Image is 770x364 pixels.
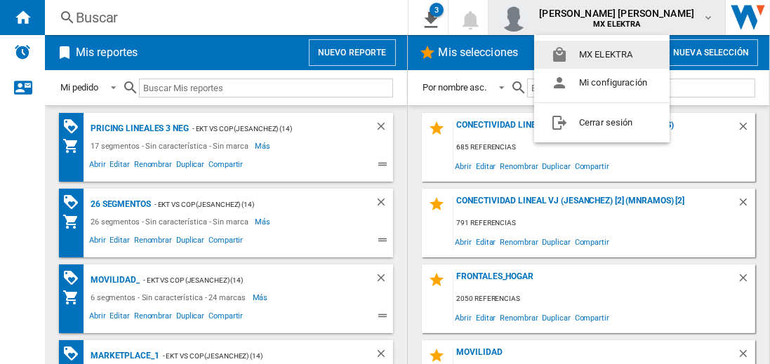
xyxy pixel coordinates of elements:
[534,41,670,69] button: MX ELEKTRA
[534,109,670,137] button: Cerrar sesión
[534,69,670,97] button: Mi configuración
